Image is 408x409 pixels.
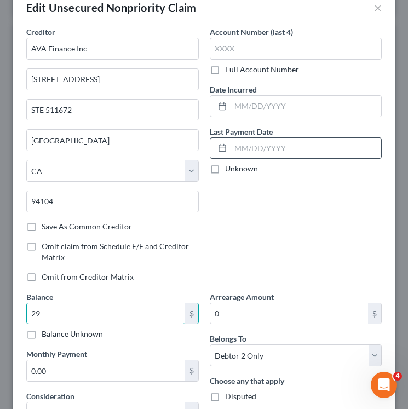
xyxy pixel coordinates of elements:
[210,126,273,137] label: Last Payment Date
[210,375,284,387] label: Choose any that apply
[210,303,369,324] input: 0.00
[42,241,189,262] span: Omit claim from Schedule E/F and Creditor Matrix
[371,372,397,398] iframe: Intercom live chat
[210,26,293,38] label: Account Number (last 4)
[210,38,382,60] input: XXXX
[225,163,258,174] label: Unknown
[42,272,134,281] span: Omit from Creditor Matrix
[210,84,257,95] label: Date Incurred
[374,1,382,14] button: ×
[26,390,74,402] label: Consideration
[231,138,382,159] input: MM/DD/YYYY
[26,38,199,60] input: Search creditor by name...
[26,348,87,360] label: Monthly Payment
[27,100,198,120] input: Apt, Suite, etc...
[27,69,198,90] input: Enter address...
[185,360,198,381] div: $
[185,303,198,324] div: $
[225,391,256,401] span: Disputed
[210,291,274,303] label: Arrearage Amount
[368,303,381,324] div: $
[42,329,103,339] label: Balance Unknown
[26,27,55,37] span: Creditor
[210,334,246,343] span: Belongs To
[42,221,132,232] label: Save As Common Creditor
[393,372,402,381] span: 4
[26,291,53,303] label: Balance
[225,64,299,75] label: Full Account Number
[26,191,199,212] input: Enter zip...
[27,130,198,151] input: Enter city...
[231,96,382,117] input: MM/DD/YYYY
[27,360,185,381] input: 0.00
[27,303,185,324] input: 0.00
